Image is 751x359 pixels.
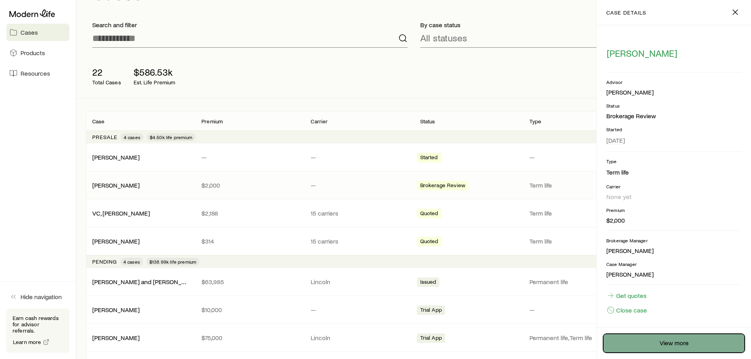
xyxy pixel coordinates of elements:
[420,307,442,315] span: Trial App
[124,134,140,140] span: 4 cases
[201,278,298,286] p: $63,985
[420,32,467,43] p: All statuses
[92,181,140,190] div: [PERSON_NAME]
[134,79,175,86] p: Est. Life Premium
[92,153,140,162] div: [PERSON_NAME]
[606,306,647,314] button: Close case
[311,181,407,189] p: —
[20,49,45,57] span: Products
[149,259,196,265] span: $138.99k life premium
[420,238,438,246] span: Quoted
[606,270,742,278] p: [PERSON_NAME]
[92,278,207,285] a: [PERSON_NAME] and [PERSON_NAME] +1
[201,153,298,161] p: —
[606,167,742,177] li: Term life
[311,153,407,161] p: —
[20,69,50,77] span: Resources
[311,209,407,217] p: 15 carriers
[420,182,466,190] span: Brokerage Review
[92,79,121,86] p: Total Cases
[311,118,328,125] p: Carrier
[606,193,742,201] p: None yet
[6,24,69,41] a: Cases
[606,47,678,60] button: [PERSON_NAME]
[606,102,742,109] p: Status
[201,334,298,342] p: $75,000
[92,181,140,189] a: [PERSON_NAME]
[92,237,140,246] div: [PERSON_NAME]
[606,112,742,120] p: Brokerage Review
[606,136,625,144] span: [DATE]
[606,88,654,97] div: [PERSON_NAME]
[420,335,442,343] span: Trial App
[134,67,175,78] p: $586.53k
[420,279,436,287] span: Issued
[529,334,626,342] p: Permanent life, Term life
[529,237,626,245] p: Term life
[92,118,105,125] p: Case
[20,293,62,301] span: Hide navigation
[92,278,189,286] div: [PERSON_NAME] and [PERSON_NAME] +1
[311,278,407,286] p: Lincoln
[6,65,69,82] a: Resources
[420,21,736,29] p: By case status
[92,67,121,78] p: 22
[92,209,150,218] div: VC, [PERSON_NAME]
[607,48,677,59] span: [PERSON_NAME]
[13,315,63,334] p: Earn cash rewards for advisor referrals.
[529,118,542,125] p: Type
[201,306,298,314] p: $10,000
[92,134,117,140] p: Presale
[606,216,742,224] p: $2,000
[92,306,140,313] a: [PERSON_NAME]
[201,181,298,189] p: $2,000
[92,153,140,161] a: [PERSON_NAME]
[606,126,742,132] p: Started
[201,209,298,217] p: $2,188
[606,183,742,190] p: Carrier
[606,9,646,16] p: case details
[603,334,745,353] a: View more
[529,153,626,161] p: —
[13,339,41,345] span: Learn more
[6,44,69,61] a: Products
[529,209,626,217] p: Term life
[606,207,742,213] p: Premium
[311,237,407,245] p: 15 carriers
[529,181,626,189] p: Term life
[529,306,626,314] p: —
[201,118,223,125] p: Premium
[150,134,192,140] span: $4.50k life premium
[92,237,140,245] a: [PERSON_NAME]
[420,154,438,162] span: Started
[201,237,298,245] p: $314
[92,334,140,341] a: [PERSON_NAME]
[420,210,438,218] span: Quoted
[606,79,742,85] p: Advisor
[606,247,742,255] p: [PERSON_NAME]
[606,158,742,164] p: Type
[92,209,150,217] a: VC, [PERSON_NAME]
[92,21,408,29] p: Search and filter
[92,259,117,265] p: Pending
[6,309,69,353] div: Earn cash rewards for advisor referrals.Learn more
[606,237,742,244] p: Brokerage Manager
[311,306,407,314] p: —
[529,278,626,286] p: Permanent life
[420,118,435,125] p: Status
[311,334,407,342] p: Lincoln
[123,259,140,265] span: 4 cases
[606,291,647,300] a: Get quotes
[606,261,742,267] p: Case Manager
[6,288,69,305] button: Hide navigation
[20,28,38,36] span: Cases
